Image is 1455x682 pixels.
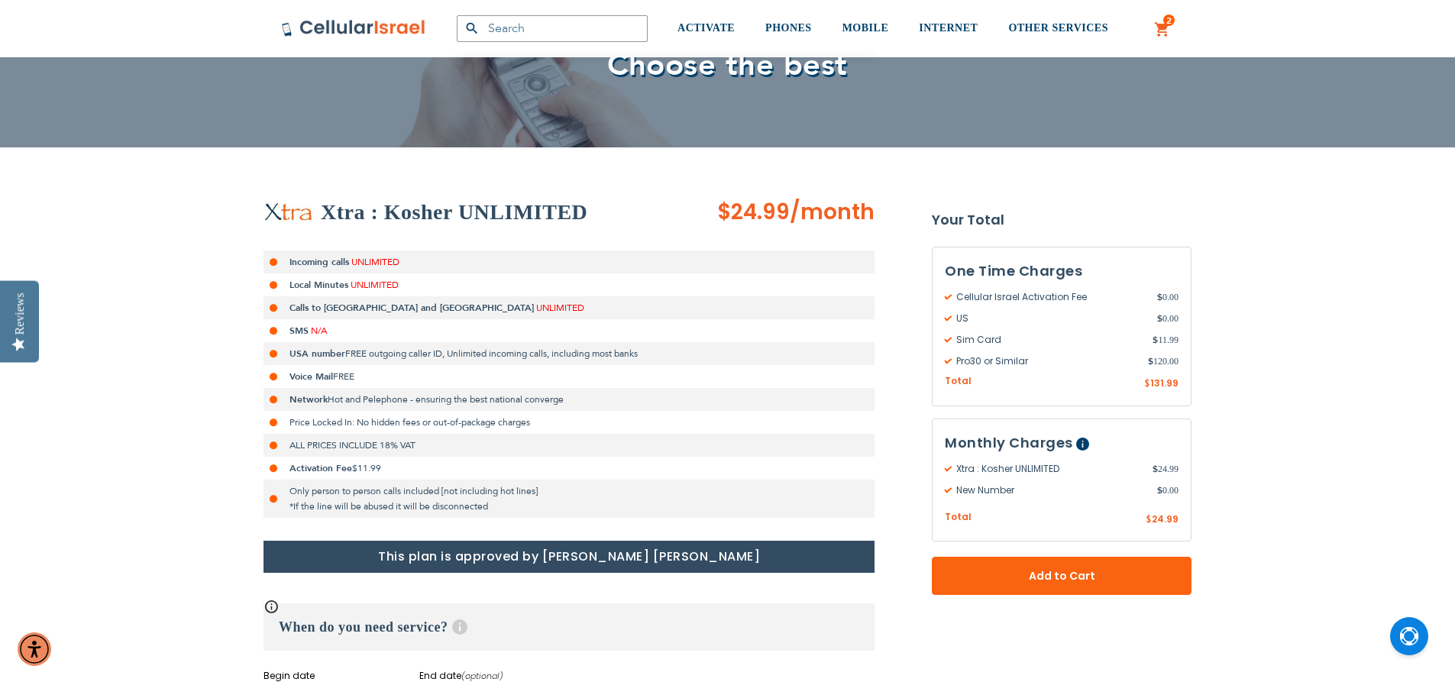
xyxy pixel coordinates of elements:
[264,434,875,457] li: ALL PRICES INCLUDE 18% VAT
[945,312,1157,325] span: US
[1153,462,1158,476] span: $
[1153,462,1179,476] span: 24.99
[1148,354,1179,368] span: 120.00
[1157,483,1162,497] span: $
[289,370,333,383] strong: Voice Mail
[18,632,51,666] div: Accessibility Menu
[289,325,309,337] strong: SMS
[1154,21,1171,39] a: 2
[264,480,875,518] li: Only person to person calls included [not including hot lines] *If the line will be abused it wil...
[333,370,354,383] span: FREE
[1144,377,1150,391] span: $
[352,462,381,474] span: $11.99
[1166,15,1172,27] span: 2
[1157,290,1179,304] span: 0.00
[677,22,735,34] span: ACTIVATE
[351,279,399,291] span: UNLIMITED
[289,302,534,314] strong: Calls to [GEOGRAPHIC_DATA] and [GEOGRAPHIC_DATA]
[345,347,638,360] span: FREE outgoing caller ID, Unlimited incoming calls, including most banks
[945,510,972,525] span: Total
[289,347,345,360] strong: USA number
[919,22,978,34] span: INTERNET
[351,256,399,268] span: UNLIMITED
[607,44,848,86] span: Choose the best
[264,202,313,222] img: Xtra : Kosher UNLIMITED
[790,197,875,228] span: /month
[1148,354,1153,368] span: $
[289,279,348,291] strong: Local Minutes
[1153,333,1179,347] span: 11.99
[945,462,1153,476] span: Xtra : Kosher UNLIMITED
[842,22,889,34] span: MOBILE
[945,354,1148,368] span: Pro30 or Similar
[1157,312,1179,325] span: 0.00
[281,19,426,37] img: Cellular Israel Logo
[289,256,349,268] strong: Incoming calls
[461,670,503,682] i: (optional)
[945,433,1073,452] span: Monthly Charges
[1157,290,1162,304] span: $
[328,393,564,406] span: Hot and Pelephone - ensuring the best national converge
[982,568,1141,584] span: Add to Cart
[457,15,648,42] input: Search
[945,290,1157,304] span: Cellular Israel Activation Fee
[1152,512,1179,525] span: 24.99
[321,197,587,228] h2: Xtra : Kosher UNLIMITED
[1146,513,1152,527] span: $
[945,333,1153,347] span: Sim Card
[1157,312,1162,325] span: $
[932,208,1191,231] strong: Your Total
[1008,22,1108,34] span: OTHER SERVICES
[264,603,875,651] h3: When do you need service?
[1150,377,1179,389] span: 131.99
[536,302,584,314] span: UNLIMITED
[945,374,972,389] span: Total
[932,557,1191,595] button: Add to Cart
[945,483,1157,497] span: New Number
[13,293,27,335] div: Reviews
[1157,483,1179,497] span: 0.00
[1153,333,1158,347] span: $
[1076,438,1089,451] span: Help
[264,541,875,573] h1: This plan is approved by [PERSON_NAME] [PERSON_NAME]
[311,325,327,337] span: N/A
[945,260,1179,283] h3: One Time Charges
[717,197,790,227] span: $24.99
[765,22,812,34] span: PHONES
[452,619,467,635] span: Help
[289,462,352,474] strong: Activation Fee
[289,393,328,406] strong: Network
[264,411,875,434] li: Price Locked In: No hidden fees or out-of-package charges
